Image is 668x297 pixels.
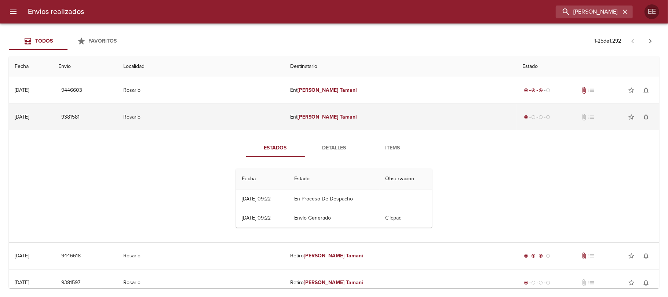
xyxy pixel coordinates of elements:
th: Estado [517,56,659,77]
em: Tamani [346,279,363,286]
span: No tiene pedido asociado [588,113,595,121]
td: Retiro [284,243,517,269]
button: 9446618 [58,249,84,263]
div: [DATE] 09:22 [242,196,271,202]
span: Pagina anterior [624,37,642,44]
span: notifications_none [642,252,650,260]
span: radio_button_checked [524,254,529,258]
span: notifications_none [642,113,650,121]
th: Envio [52,56,117,77]
th: Observacion [380,169,432,189]
span: No tiene pedido asociado [588,87,595,94]
button: 9381597 [58,276,83,290]
span: radio_button_checked [539,88,543,93]
span: 9446618 [61,251,81,261]
span: radio_button_checked [524,280,529,285]
span: radio_button_checked [524,115,529,119]
div: Abrir información de usuario [645,4,659,19]
div: [DATE] [15,279,29,286]
button: 9381581 [58,111,83,124]
span: 9381581 [61,113,80,122]
button: menu [4,3,22,21]
span: radio_button_unchecked [546,115,551,119]
span: radio_button_checked [539,254,543,258]
span: 9381597 [61,278,80,287]
td: Rosario [117,269,284,296]
span: Todos [35,38,53,44]
span: radio_button_unchecked [546,280,551,285]
span: radio_button_unchecked [532,115,536,119]
span: Tiene documentos adjuntos [581,252,588,260]
div: [DATE] [15,114,29,120]
div: [DATE] [15,87,29,93]
div: [DATE] [15,253,29,259]
th: Localidad [117,56,284,77]
div: EE [645,4,659,19]
h6: Envios realizados [28,6,84,18]
div: Generado [523,279,552,286]
span: Detalles [309,144,359,153]
div: En viaje [523,252,552,260]
span: radio_button_checked [532,254,536,258]
button: Agregar a favoritos [624,83,639,98]
span: star_border [628,113,635,121]
em: Tamani [340,87,357,93]
div: [DATE] 09:22 [242,215,271,221]
td: Rosario [117,243,284,269]
th: Estado [288,169,379,189]
div: Generado [523,113,552,121]
span: notifications_none [642,279,650,286]
button: Agregar a favoritos [624,249,639,263]
span: star_border [628,279,635,286]
td: Retiro [284,269,517,296]
span: Favoritos [89,38,117,44]
span: star_border [628,252,635,260]
td: Clicpaq [380,209,432,228]
span: radio_button_unchecked [539,115,543,119]
em: [PERSON_NAME] [304,253,344,259]
td: Ent [284,104,517,130]
em: [PERSON_NAME] [298,114,338,120]
span: Tiene documentos adjuntos [581,87,588,94]
span: radio_button_checked [524,88,529,93]
span: radio_button_unchecked [532,280,536,285]
div: Tabs Envios [9,32,126,50]
th: Destinatario [284,56,517,77]
div: En viaje [523,87,552,94]
span: No tiene documentos adjuntos [581,113,588,121]
em: [PERSON_NAME] [298,87,338,93]
input: buscar [556,6,620,18]
table: Tabla de seguimiento [236,169,432,228]
div: Tabs detalle de guia [246,139,422,157]
td: En Proceso De Despacho [288,189,379,209]
span: radio_button_unchecked [546,254,551,258]
button: Agregar a favoritos [624,275,639,290]
span: Pagina siguiente [642,32,659,50]
em: [PERSON_NAME] [304,279,344,286]
button: Activar notificaciones [639,249,653,263]
button: Activar notificaciones [639,110,653,124]
button: 9446603 [58,84,85,97]
td: Rosario [117,104,284,130]
p: 1 - 25 de 1.292 [594,37,621,45]
th: Fecha [9,56,52,77]
span: Estados [251,144,300,153]
td: Rosario [117,77,284,104]
span: No tiene pedido asociado [588,279,595,286]
span: star_border [628,87,635,94]
span: Items [368,144,418,153]
span: radio_button_checked [532,88,536,93]
span: 9446603 [61,86,82,95]
span: radio_button_unchecked [546,88,551,93]
span: No tiene documentos adjuntos [581,279,588,286]
th: Fecha [236,169,288,189]
span: radio_button_unchecked [539,280,543,285]
span: notifications_none [642,87,650,94]
td: Envio Generado [288,209,379,228]
span: No tiene pedido asociado [588,252,595,260]
button: Activar notificaciones [639,83,653,98]
button: Activar notificaciones [639,275,653,290]
td: Ent [284,77,517,104]
button: Agregar a favoritos [624,110,639,124]
em: Tamani [346,253,363,259]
